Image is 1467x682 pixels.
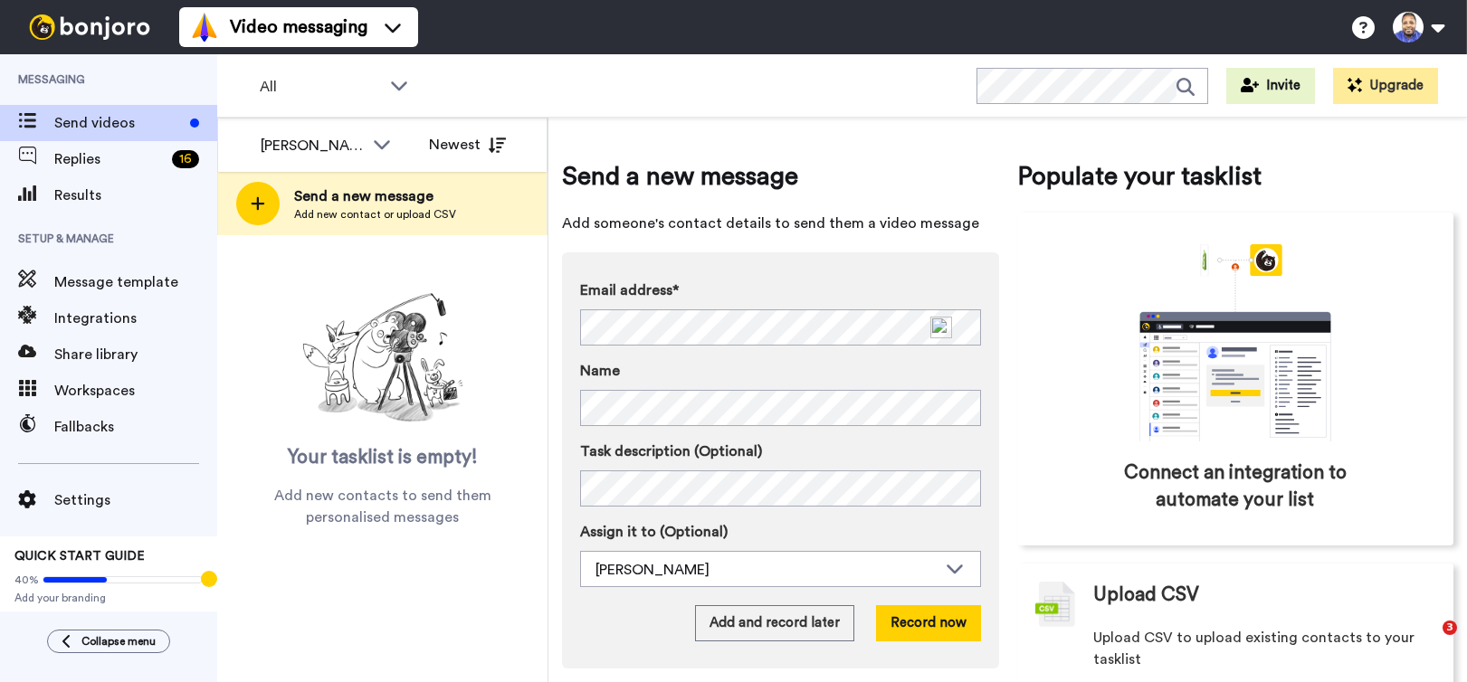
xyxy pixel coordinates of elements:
[876,605,981,641] button: Record now
[54,489,217,511] span: Settings
[172,150,199,168] div: 16
[294,207,456,222] span: Add new contact or upload CSV
[14,573,39,587] span: 40%
[260,76,381,98] span: All
[1094,459,1377,514] span: Connect an integration to automate your list
[22,14,157,40] img: bj-logo-header-white.svg
[1443,620,1457,635] span: 3
[47,630,170,653] button: Collapse menu
[1226,68,1315,104] button: Invite
[580,440,981,462] label: Task description (Optional)
[562,158,999,194] span: Send a new message
[1405,620,1449,664] iframe: Intercom live chat
[580,521,981,543] label: Assign it to (Optional)
[292,286,473,431] img: ready-set-action.png
[261,135,364,156] div: [PERSON_NAME]
[1333,68,1438,104] button: Upgrade
[190,13,219,42] img: vm-color.svg
[695,605,854,641] button: Add and record later
[1100,244,1371,441] div: animation
[580,279,981,301] label: Email address*
[14,591,203,605] span: Add your branding
[54,380,217,402] span: Workspaces
[562,213,999,234] span: Add someone's contact details to send them a video message
[14,550,145,563] span: QUICK START GUIDE
[415,127,519,163] button: Newest
[54,112,183,134] span: Send videos
[595,559,937,581] div: [PERSON_NAME]
[54,416,217,438] span: Fallbacks
[580,360,620,382] span: Name
[1093,627,1436,670] span: Upload CSV to upload existing contacts to your tasklist
[288,444,478,471] span: Your tasklist is empty!
[81,634,156,649] span: Collapse menu
[230,14,367,40] span: Video messaging
[54,148,165,170] span: Replies
[1093,582,1199,609] span: Upload CSV
[54,344,217,365] span: Share library
[930,317,952,338] img: npw-badge-icon-locked.svg
[1035,582,1075,627] img: csv-grey.png
[201,571,217,587] div: Tooltip anchor
[244,485,520,528] span: Add new contacts to send them personalised messages
[54,308,217,329] span: Integrations
[54,271,217,293] span: Message template
[54,185,217,206] span: Results
[294,185,456,207] span: Send a new message
[1017,158,1454,194] span: Populate your tasklist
